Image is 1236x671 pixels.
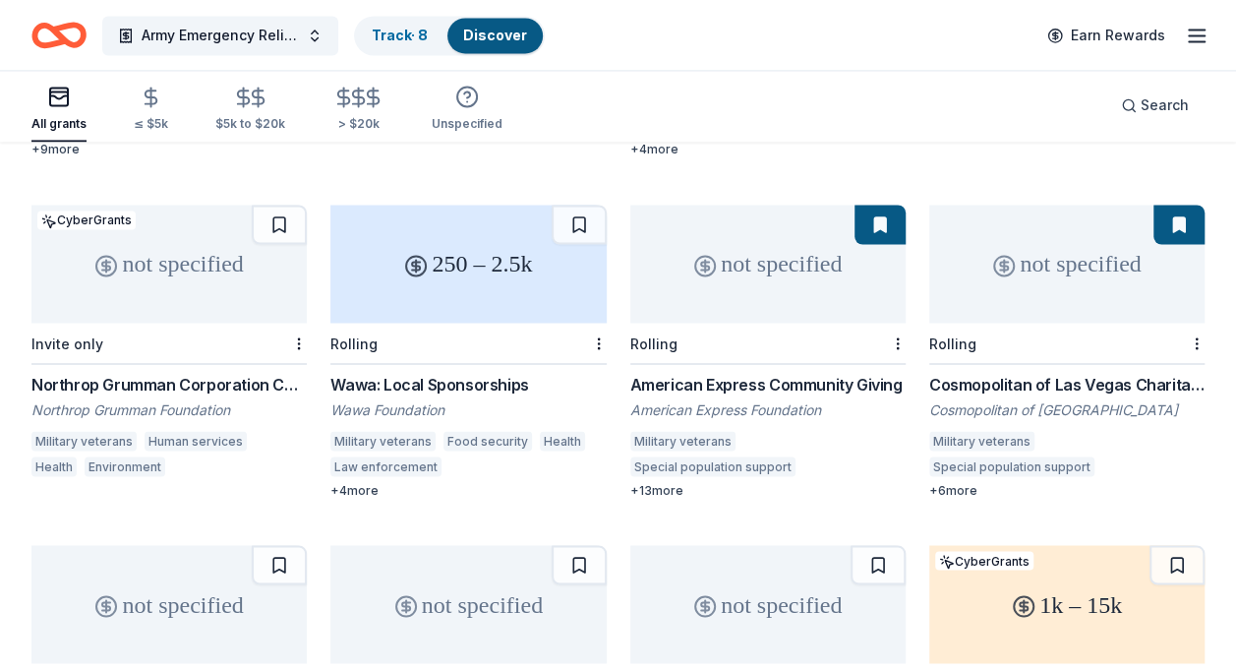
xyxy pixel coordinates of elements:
div: American Express Foundation [630,399,906,419]
div: Special population support [630,457,795,476]
a: not specifiedRollingCosmopolitan of Las Vegas Charitable DonationsCosmopolitan of [GEOGRAPHIC_DAT... [929,205,1205,498]
div: Food security [443,431,532,451]
button: Search [1105,86,1205,125]
div: $5k to $20k [215,116,285,132]
div: not specified [330,545,606,663]
div: + 13 more [630,482,906,498]
div: All grants [31,116,87,132]
div: not specified [31,205,307,323]
div: 250 – 2.5k [330,205,606,323]
div: Rolling [330,335,378,351]
div: Military veterans [330,431,436,451]
a: Home [31,12,87,58]
div: Rolling [929,335,976,351]
div: Invite only [31,335,103,351]
div: + 4 more [630,142,906,157]
button: Army Emergency Relief Annual Giving Campaign [102,16,338,55]
a: not specifiedRollingAmerican Express Community GivingAmerican Express FoundationMilitary veterans... [630,205,906,498]
div: Human services [145,431,247,451]
div: Rolling [630,335,677,351]
div: Law enforcement [330,457,441,476]
div: Environment [85,457,165,476]
div: Cosmopolitan of Las Vegas Charitable Donations [929,372,1205,396]
div: not specified [630,205,906,323]
div: Military veterans [630,431,736,451]
button: Unspecified [432,77,502,142]
button: Track· 8Discover [354,16,545,55]
span: Search [1141,93,1189,117]
div: Cosmopolitan of [GEOGRAPHIC_DATA] [929,399,1205,419]
div: American Express Community Giving [630,372,906,396]
div: ≤ $5k [134,116,168,132]
div: CyberGrants [37,211,136,229]
div: CyberGrants [935,551,1033,570]
div: Northrop Grumman Corporation Corporate Contributions [31,372,307,396]
a: Track· 8 [372,27,428,43]
a: 250 – 2.5kRollingWawa: Local SponsorshipsWawa FoundationMilitary veteransFood securityHealthLaw e... [330,205,606,498]
button: ≤ $5k [134,78,168,142]
button: All grants [31,77,87,142]
div: Wawa: Local Sponsorships [330,372,606,396]
div: Health [540,431,585,451]
div: Special population support [929,457,1094,476]
div: + 6 more [929,482,1205,498]
div: Wawa Foundation [330,399,606,419]
div: not specified [929,205,1205,323]
div: Unspecified [432,116,502,132]
div: > $20k [332,116,384,132]
div: not specified [31,545,307,663]
button: $5k to $20k [215,78,285,142]
div: 1k – 15k [929,545,1205,663]
div: Military veterans [929,431,1034,451]
a: Discover [463,27,527,43]
div: not specified [630,545,906,663]
div: + 4 more [330,482,606,498]
div: Northrop Grumman Foundation [31,399,307,419]
a: not specifiedCyberGrantsInvite onlyNorthrop Grumman Corporation Corporate ContributionsNorthrop G... [31,205,307,482]
button: > $20k [332,78,384,142]
div: Military veterans [31,431,137,451]
span: Army Emergency Relief Annual Giving Campaign [142,24,299,47]
div: + 9 more [31,142,307,157]
div: Food security [1102,457,1191,476]
a: Earn Rewards [1035,18,1177,53]
div: Health [31,457,77,476]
